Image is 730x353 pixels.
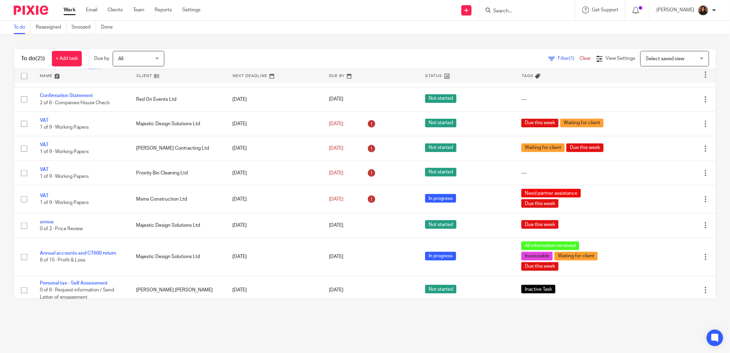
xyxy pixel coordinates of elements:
span: Inactive Task [521,285,555,293]
span: In progress [425,252,456,260]
td: [DATE] [226,161,322,185]
td: [DATE] [226,185,322,213]
span: (1) [569,56,574,61]
a: Work [64,7,76,13]
div: --- [521,96,612,103]
span: Due this week [521,119,558,127]
span: All [118,56,123,61]
a: Snoozed [71,21,96,34]
span: [DATE] [329,146,343,151]
a: Email [86,7,97,13]
span: 2 of 6 · Companies House Check [40,100,110,105]
td: [DATE] [226,87,322,111]
p: Due by [94,55,109,62]
a: Done [101,21,118,34]
span: Invoiceable [521,252,553,260]
p: [PERSON_NAME] [656,7,694,13]
a: Team [133,7,144,13]
a: Annual accounts and CT600 return [40,251,116,256]
span: Not started [425,119,456,127]
td: [DATE] [226,136,322,161]
span: 1 of 9 · Working Papers [40,174,89,179]
span: Get Support [592,8,618,12]
span: In progress [425,194,456,203]
span: 1 of 9 · Working Papers [40,150,89,154]
td: Majestic Design Solutions Ltd [129,238,225,276]
td: [PERSON_NAME] [PERSON_NAME] [129,276,225,304]
span: Waiting for client [560,119,604,127]
h1: To do [21,55,45,62]
a: annua [40,220,54,224]
span: Due this week [521,199,558,208]
span: 0 of 2 · Price Review [40,227,83,232]
td: [DATE] [226,238,322,276]
a: Reassigned [36,21,66,34]
span: Not started [425,168,456,176]
span: [DATE] [329,121,343,126]
span: Waiting for client [521,143,565,152]
td: Red On Events Ltd [129,87,225,111]
span: [DATE] [329,197,343,202]
img: Pixie [14,6,48,15]
td: [PERSON_NAME] Contracting Ltd [129,136,225,161]
span: All information received [521,242,579,250]
span: 1 of 9 · Working Papers [40,200,89,205]
span: (25) [35,56,45,61]
td: [DATE] [226,111,322,136]
a: VAT [40,167,48,172]
a: Settings [182,7,200,13]
td: Majestic Design Solutions Ltd [129,213,225,238]
span: Due this week [566,143,604,152]
span: Need partner assistance [521,189,581,197]
td: [DATE] [226,276,322,304]
span: [DATE] [329,171,343,175]
span: Not started [425,285,456,293]
span: Tags [522,74,533,78]
span: 1 of 9 · Working Papers [40,125,89,130]
span: Select saved view [646,56,684,61]
div: --- [521,170,612,176]
span: 0 of 8 · Request information / Send Letter of engagement [40,288,114,300]
a: Reports [155,7,172,13]
span: Due this week [521,220,558,229]
a: Clear [579,56,591,61]
span: Filter [558,56,579,61]
td: Priority Bin Cleaning Ltd [129,161,225,185]
td: Majestic Design Solutions Ltd [129,111,225,136]
a: Personal tax - Self Assessment [40,281,108,286]
span: Not started [425,94,456,103]
span: [DATE] [329,288,343,292]
a: VAT [40,118,48,123]
a: To do [14,21,31,34]
a: + Add task [52,51,82,66]
img: Headshot.jpg [698,5,709,16]
span: Not started [425,143,456,152]
span: 8 of 15 · Profit & Loss [40,258,85,263]
a: Confirmation Statement [40,93,93,98]
span: View Settings [606,56,635,61]
input: Search [493,8,554,14]
span: Waiting for client [554,252,598,260]
span: [DATE] [329,97,343,102]
td: [DATE] [226,213,322,238]
a: VAT [40,142,48,147]
span: Not started [425,220,456,229]
span: [DATE] [329,223,343,228]
a: Clients [108,7,123,13]
td: Msms Construction Ltd [129,185,225,213]
span: Due this week [521,262,558,271]
span: [DATE] [329,255,343,259]
a: VAT [40,193,48,198]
